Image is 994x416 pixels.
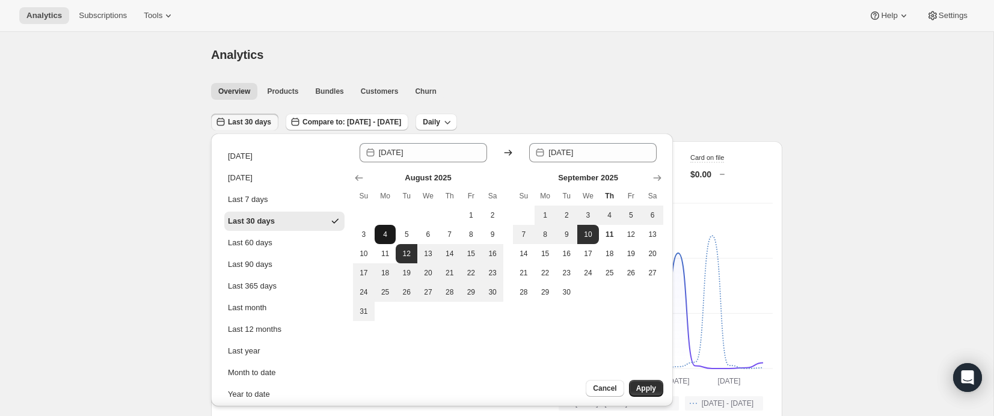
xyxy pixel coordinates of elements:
button: Start of range Tuesday August 12 2025 [396,244,417,263]
span: 8 [539,230,551,239]
p: $0.00 [690,168,711,180]
span: 23 [486,268,499,278]
button: Tuesday September 16 2025 [556,244,577,263]
button: Friday September 12 2025 [621,225,642,244]
span: 30 [486,287,499,297]
span: 8 [465,230,477,239]
span: Su [358,191,370,201]
span: 19 [625,249,637,258]
button: Sunday August 10 2025 [353,244,375,263]
button: Month to date [224,363,345,382]
button: Tuesday August 5 2025 [396,225,417,244]
button: Wednesday August 6 2025 [417,225,439,244]
th: Saturday [482,186,503,206]
button: Thursday August 14 2025 [439,244,461,263]
button: Show previous month, July 2025 [351,170,367,186]
span: Tu [400,191,413,201]
button: Sunday August 17 2025 [353,263,375,283]
button: Saturday August 9 2025 [482,225,503,244]
button: Last 365 days [224,277,345,296]
span: 26 [625,268,637,278]
button: Sunday September 7 2025 [513,225,535,244]
th: Wednesday [417,186,439,206]
button: Monday August 25 2025 [375,283,396,302]
button: Friday September 26 2025 [621,263,642,283]
span: 17 [358,268,370,278]
text: [DATE] [718,377,741,385]
span: Settings [939,11,968,20]
span: We [422,191,434,201]
span: Subscriptions [79,11,127,20]
span: 2 [486,210,499,220]
span: 14 [518,249,530,258]
button: Thursday August 7 2025 [439,225,461,244]
span: 24 [582,268,594,278]
span: 28 [518,287,530,297]
button: Thursday August 28 2025 [439,283,461,302]
button: Sunday August 24 2025 [353,283,375,302]
span: 7 [444,230,456,239]
span: 9 [560,230,572,239]
button: Monday September 15 2025 [535,244,556,263]
span: 1 [465,210,477,220]
button: Thursday September 25 2025 [599,263,621,283]
span: Apply [636,384,656,393]
button: Cancel [586,380,624,397]
div: Month to date [228,367,276,379]
span: 17 [582,249,594,258]
span: 20 [646,249,658,258]
button: Monday September 22 2025 [535,263,556,283]
span: 6 [422,230,434,239]
span: 10 [358,249,370,258]
button: Tuesday September 2 2025 [556,206,577,225]
div: [DATE] [228,150,253,162]
span: 9 [486,230,499,239]
button: Thursday September 18 2025 [599,244,621,263]
span: 25 [379,287,391,297]
span: 26 [400,287,413,297]
button: Last 90 days [224,255,345,274]
button: Monday September 29 2025 [535,283,556,302]
button: Show next month, October 2025 [649,170,666,186]
button: Friday August 15 2025 [461,244,482,263]
span: Sa [486,191,499,201]
button: Compare to: [DATE] - [DATE] [286,114,408,130]
button: Last 60 days [224,233,345,252]
th: Thursday [599,186,621,206]
button: Today Thursday September 11 2025 [599,225,621,244]
button: Analytics [19,7,69,24]
button: Monday August 18 2025 [375,263,396,283]
button: Last 30 days [211,114,278,130]
button: Sunday August 3 2025 [353,225,375,244]
button: Last 30 days [224,212,345,231]
div: Last month [228,302,266,314]
button: Last month [224,298,345,317]
span: 21 [518,268,530,278]
button: Saturday August 30 2025 [482,283,503,302]
span: 29 [539,287,551,297]
button: [DATE] - [DATE] [685,396,763,411]
button: Tuesday August 26 2025 [396,283,417,302]
button: Wednesday August 20 2025 [417,263,439,283]
button: Settings [919,7,975,24]
span: 13 [646,230,658,239]
button: Friday August 8 2025 [461,225,482,244]
span: Cancel [593,384,616,393]
button: Monday September 8 2025 [535,225,556,244]
th: Friday [461,186,482,206]
button: Daily [416,114,457,130]
span: Overview [218,87,250,96]
div: Last 365 days [228,280,277,292]
span: 13 [422,249,434,258]
span: 4 [604,210,616,220]
span: 2 [560,210,572,220]
span: Products [267,87,298,96]
button: [DATE] [224,168,345,188]
th: Monday [375,186,396,206]
span: Mo [379,191,391,201]
span: 11 [604,230,616,239]
button: Thursday September 4 2025 [599,206,621,225]
button: Wednesday September 24 2025 [577,263,599,283]
div: Last 30 days [228,215,275,227]
span: 27 [422,287,434,297]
